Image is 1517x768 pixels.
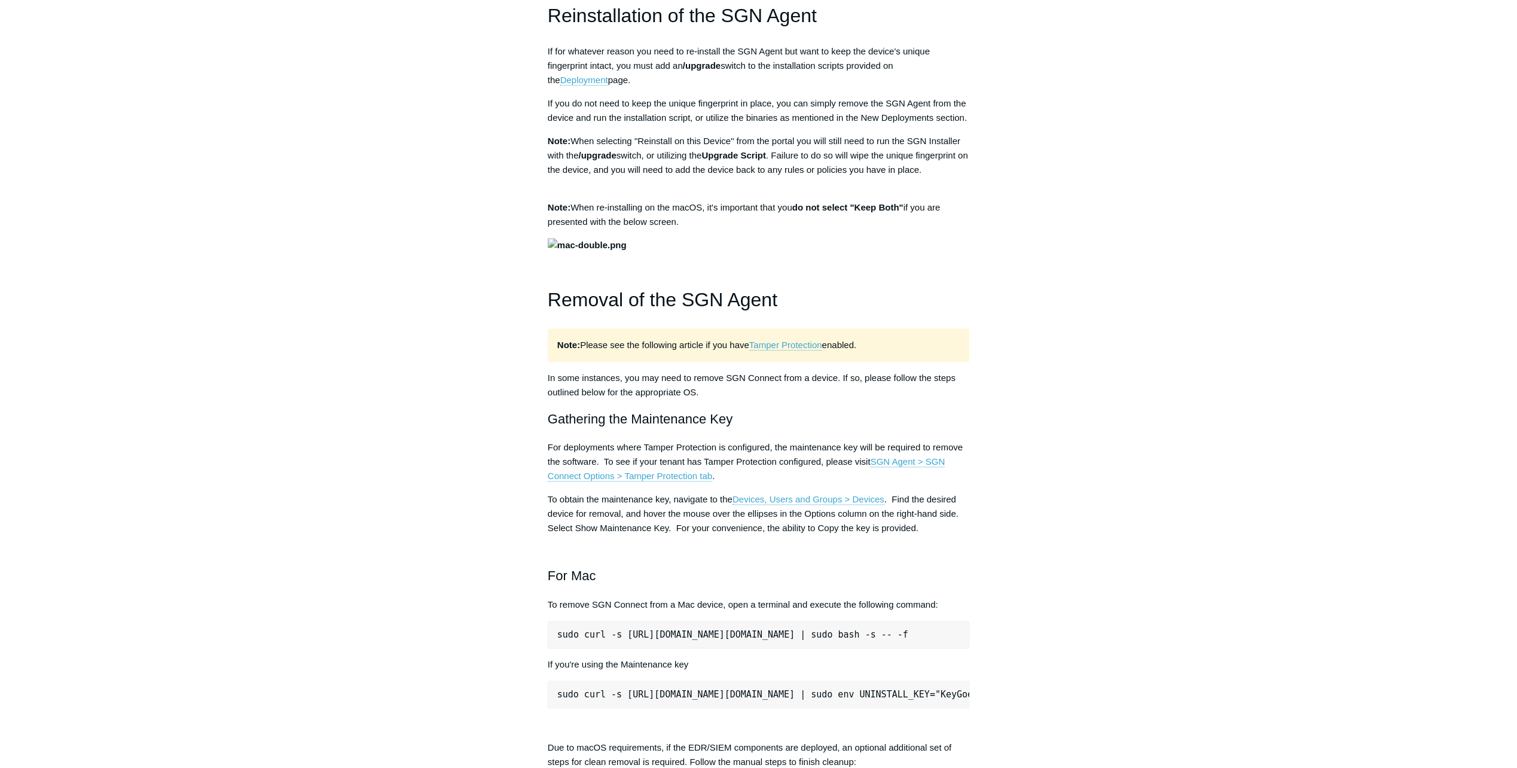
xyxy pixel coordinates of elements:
span: Upgrade Script [701,150,766,160]
span: /upgrade [578,150,616,160]
a: Devices, Users and Groups > Devices [732,494,884,505]
pre: sudo curl -s [URL][DOMAIN_NAME][DOMAIN_NAME] | sudo env UNINSTALL_KEY="KeyGoesHere" bash -s -- -f [548,681,970,708]
strong: Note: [557,340,580,350]
span: When selecting "Reinstall on this Device" from the portal you will still need to run the SGN Inst... [548,136,960,160]
h2: Gathering the Maintenance Key [548,409,970,429]
p: To obtain the maintenance key, navigate to the . Find the desired device for removal, and hover t... [548,492,970,535]
p: When re-installing on the macOS, it's important that you if you are presented with the below screen. [548,200,970,229]
span: . Failure to do so will wipe the unique fingerprint on the device, and you will need to add the d... [548,150,968,175]
p: For deployments where Tamper Protection is configured, the maintenance key will be required to re... [548,440,970,483]
span: switch, or utilizing the [616,150,702,160]
span: Removal of the SGN Agent [548,289,777,310]
span: Note: [548,136,570,146]
span: /upgrade [683,60,721,71]
a: Deployment [560,75,608,86]
a: Tamper Protection [749,340,822,351]
h2: For Mac [548,544,970,586]
pre: sudo curl -s [URL][DOMAIN_NAME][DOMAIN_NAME] | sudo bash -s -- -f [548,621,970,648]
p: If you're using the Maintenance key [548,657,970,672]
img: mac-double.png [548,238,627,252]
p: To remove SGN Connect from a Mac device, open a terminal and execute the following command: [548,598,970,612]
span: If you do not need to keep the unique fingerprint in place, you can simply remove the SGN Agent f... [548,98,967,123]
p: In some instances, you may need to remove SGN Connect from a device. If so, please follow the ste... [548,371,970,400]
span: Reinstallation of the SGN Agent [548,5,817,26]
strong: do not select "Keep Both" [792,202,904,212]
strong: Note: [548,202,570,212]
span: Please see the following article if you have enabled. [557,340,856,351]
span: switch to the installation scripts provided on the page. [548,60,893,86]
span: If for whatever reason you need to re-install the SGN Agent but want to keep the device's unique ... [548,46,930,71]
